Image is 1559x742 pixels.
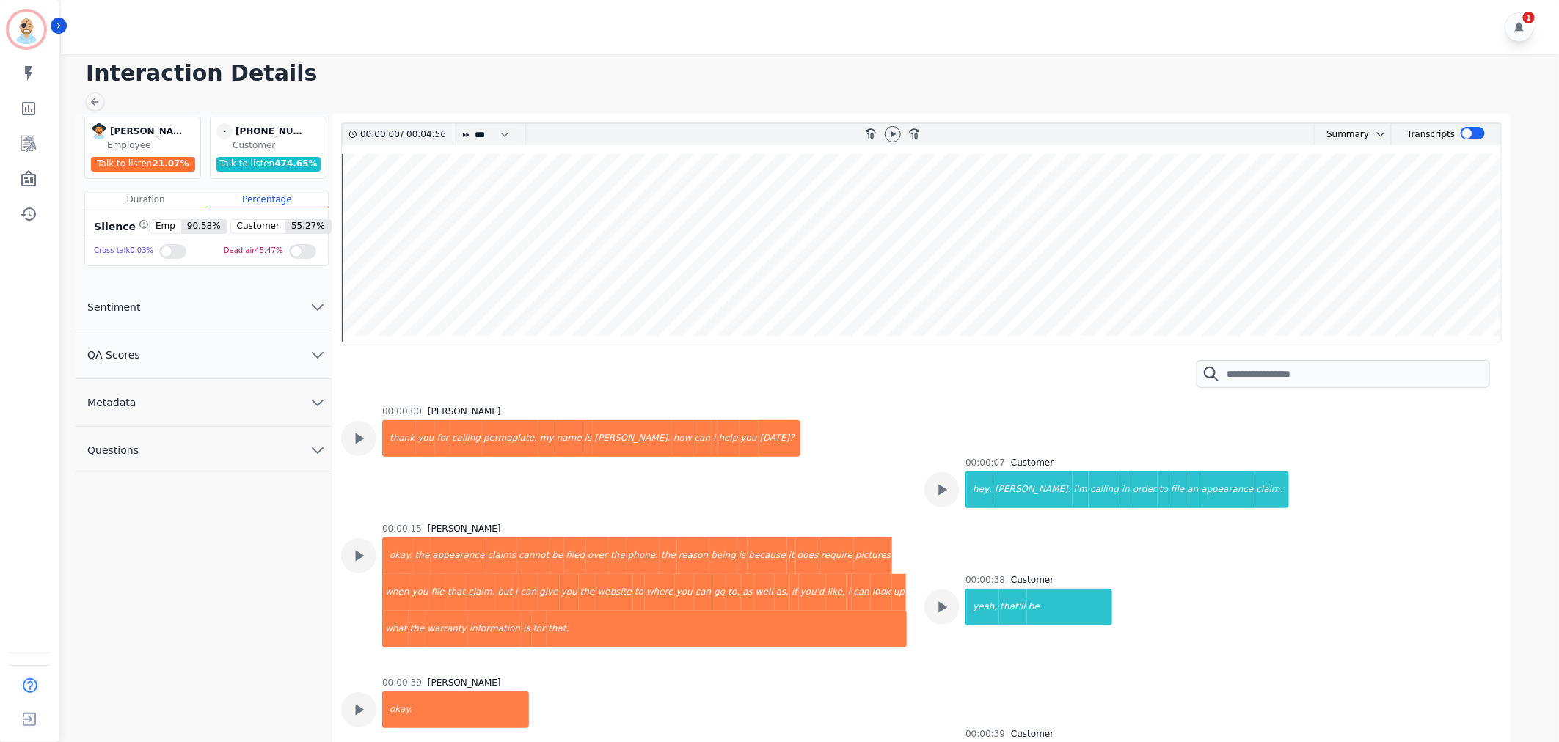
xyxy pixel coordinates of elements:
[672,420,693,457] div: how
[538,420,555,457] div: my
[1407,124,1455,145] div: Transcripts
[1089,471,1120,508] div: calling
[819,537,854,574] div: require
[1011,457,1054,469] div: Customer
[233,139,323,151] div: Customer
[675,574,694,611] div: you
[309,394,326,411] svg: chevron down
[538,574,559,611] div: give
[1169,471,1186,508] div: file
[467,574,496,611] div: claim.
[206,191,327,207] div: Percentage
[854,537,892,574] div: pictures
[826,574,847,611] div: like,
[993,471,1073,508] div: [PERSON_NAME].
[965,574,1005,586] div: 00:00:38
[216,123,233,139] span: -
[1375,128,1387,140] svg: chevron down
[76,443,150,458] span: Questions
[741,574,754,611] div: as
[1131,471,1158,508] div: order
[550,537,564,574] div: be
[790,574,799,611] div: if
[967,471,993,508] div: hey,
[450,420,482,457] div: calling
[224,240,283,262] div: Dead air 45.47 %
[150,220,181,233] span: Emp
[76,395,147,410] span: Metadata
[847,574,852,611] div: i
[547,611,907,647] div: that.
[107,139,197,151] div: Employee
[482,420,538,457] div: permaplate.
[382,677,422,688] div: 00:00:39
[435,420,450,457] div: for
[514,574,519,611] div: i
[693,420,712,457] div: can
[384,691,529,728] div: okay.
[409,611,426,647] div: the
[431,537,486,574] div: appearance
[382,523,422,535] div: 00:00:15
[712,420,717,457] div: i
[1011,728,1054,740] div: Customer
[999,589,1027,625] div: that'll
[1073,471,1089,508] div: i'm
[633,574,645,611] div: to
[593,420,672,457] div: [PERSON_NAME].
[775,574,790,611] div: as,
[660,537,677,574] div: the
[645,574,675,611] div: where
[404,124,444,145] div: 00:04:56
[274,158,317,169] span: 474.65 %
[9,12,44,47] img: Bordered avatar
[236,123,309,139] div: [PHONE_NUMBER]
[231,220,285,233] span: Customer
[1158,471,1169,508] div: to
[748,537,787,574] div: because
[384,611,408,647] div: what
[1255,471,1289,508] div: claim.
[414,537,431,574] div: the
[496,574,514,611] div: but
[787,537,796,574] div: it
[309,298,326,316] svg: chevron down
[586,537,609,574] div: over
[1186,471,1200,508] div: an
[446,574,467,611] div: that
[967,589,998,625] div: yeah,
[426,611,468,647] div: warranty
[430,574,446,611] div: file
[522,611,532,647] div: is
[1027,589,1112,625] div: be
[285,220,331,233] span: 55.27 %
[309,346,326,364] svg: chevron down
[852,574,871,611] div: can
[759,420,800,457] div: [DATE]?
[76,331,332,379] button: QA Scores chevron down
[1315,124,1369,145] div: Summary
[428,523,501,535] div: [PERSON_NAME]
[384,574,410,611] div: when
[76,427,332,474] button: Questions chevron down
[754,574,775,611] div: well
[718,420,740,457] div: help
[564,537,586,574] div: filed
[428,677,501,688] div: [PERSON_NAME]
[76,379,332,427] button: Metadata chevron down
[579,574,596,611] div: the
[1120,471,1131,508] div: in
[181,220,227,233] span: 90.58 %
[555,420,583,457] div: name
[519,574,538,611] div: can
[411,574,430,611] div: you
[694,574,713,611] div: can
[428,405,501,417] div: [PERSON_NAME]
[799,574,826,611] div: you'd
[517,537,550,574] div: cannot
[91,157,195,172] div: Talk to listen
[382,405,422,417] div: 00:00:00
[86,60,1544,87] h1: Interaction Details
[384,537,414,574] div: okay.
[1369,128,1387,140] button: chevron down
